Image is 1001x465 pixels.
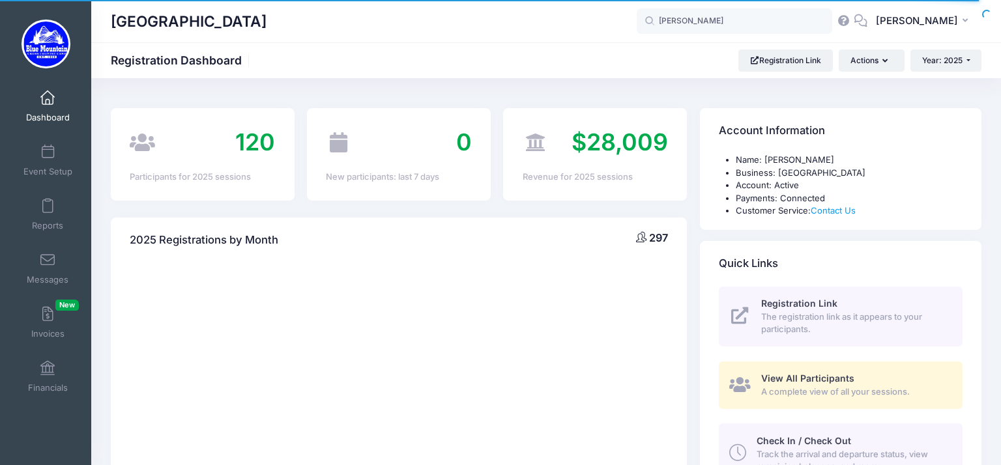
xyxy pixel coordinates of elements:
a: Messages [17,246,79,291]
span: New [55,300,79,311]
li: Account: Active [736,179,963,192]
span: Messages [27,274,68,285]
a: Financials [17,354,79,399]
span: Registration Link [761,298,837,309]
div: Participants for 2025 sessions [130,171,275,184]
a: Reports [17,191,79,237]
span: Invoices [31,328,65,339]
span: [PERSON_NAME] [876,14,958,28]
span: A complete view of all your sessions. [761,386,948,399]
h1: Registration Dashboard [111,53,253,67]
div: New participants: last 7 days [326,171,471,184]
a: InvoicesNew [17,300,79,345]
h4: Account Information [719,113,825,150]
span: Financials [28,382,68,393]
h4: Quick Links [719,245,778,282]
span: Event Setup [23,166,72,177]
div: Revenue for 2025 sessions [523,171,668,184]
li: Payments: Connected [736,192,963,205]
span: Reports [32,220,63,231]
span: Check In / Check Out [757,435,851,446]
span: 0 [456,128,472,156]
a: View All Participants A complete view of all your sessions. [719,361,963,409]
span: 297 [649,231,668,244]
span: $28,009 [572,128,668,156]
img: Blue Mountain Cross Country Camp [22,20,70,68]
a: Registration Link The registration link as it appears to your participants. [719,287,963,346]
li: Customer Service: [736,204,963,218]
button: Actions [839,49,904,72]
span: 120 [235,128,275,156]
h4: 2025 Registrations by Month [130,221,278,259]
span: Dashboard [26,112,70,123]
h1: [GEOGRAPHIC_DATA] [111,7,267,36]
button: Year: 2025 [910,49,981,72]
a: Dashboard [17,83,79,129]
li: Business: [GEOGRAPHIC_DATA] [736,167,963,180]
input: Search by First Name, Last Name, or Email... [637,8,832,35]
a: Contact Us [811,205,856,216]
span: The registration link as it appears to your participants. [761,311,948,336]
span: Year: 2025 [922,55,963,65]
a: Event Setup [17,137,79,183]
a: Registration Link [738,49,833,72]
button: [PERSON_NAME] [867,7,981,36]
li: Name: [PERSON_NAME] [736,154,963,167]
span: View All Participants [761,373,854,384]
